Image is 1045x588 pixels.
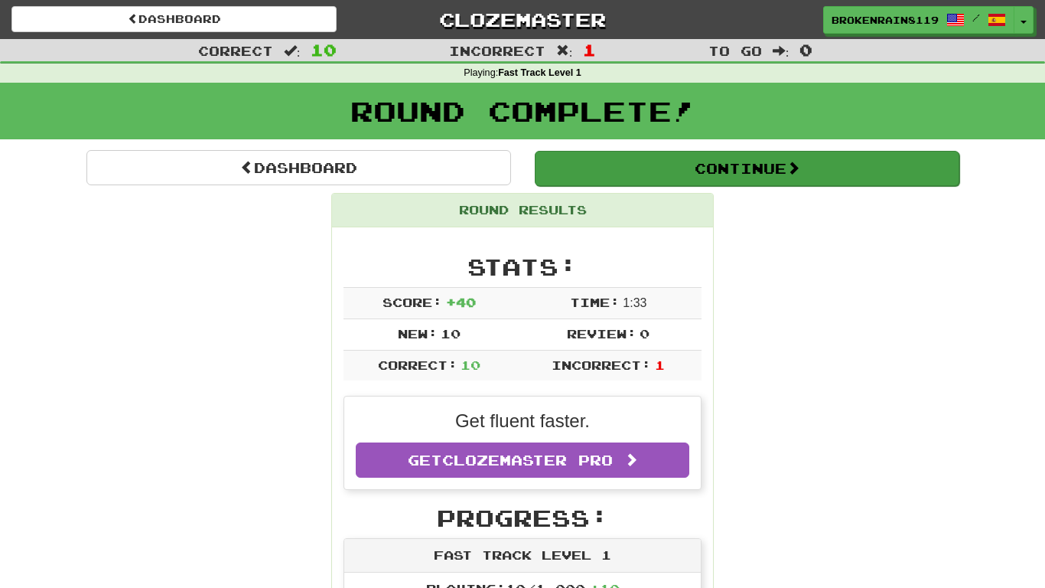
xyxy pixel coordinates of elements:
[972,12,980,23] span: /
[441,326,461,341] span: 10
[708,43,762,58] span: To go
[461,358,480,372] span: 10
[570,295,620,309] span: Time:
[442,452,613,469] span: Clozemaster Pro
[5,96,1040,126] h1: Round Complete!
[446,295,476,309] span: + 40
[356,443,689,478] a: GetClozemaster Pro
[398,326,438,341] span: New:
[284,44,301,57] span: :
[449,43,545,58] span: Incorrect
[583,41,596,59] span: 1
[383,295,442,309] span: Score:
[198,43,273,58] span: Correct
[86,150,511,185] a: Dashboard
[343,505,702,531] h2: Progress:
[823,6,1014,34] a: BrokenRain8119 /
[344,539,701,573] div: Fast Track Level 1
[556,44,573,57] span: :
[311,41,337,59] span: 10
[498,67,581,78] strong: Fast Track Level 1
[535,151,959,186] button: Continue
[773,44,789,57] span: :
[567,326,636,341] span: Review:
[343,254,702,279] h2: Stats:
[356,408,689,434] p: Get fluent faster.
[552,358,651,372] span: Incorrect:
[360,6,685,33] a: Clozemaster
[623,296,646,309] span: 1 : 33
[832,13,939,27] span: BrokenRain8119
[799,41,812,59] span: 0
[378,358,457,372] span: Correct:
[11,6,337,32] a: Dashboard
[655,358,665,372] span: 1
[640,326,649,341] span: 0
[332,194,713,227] div: Round Results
